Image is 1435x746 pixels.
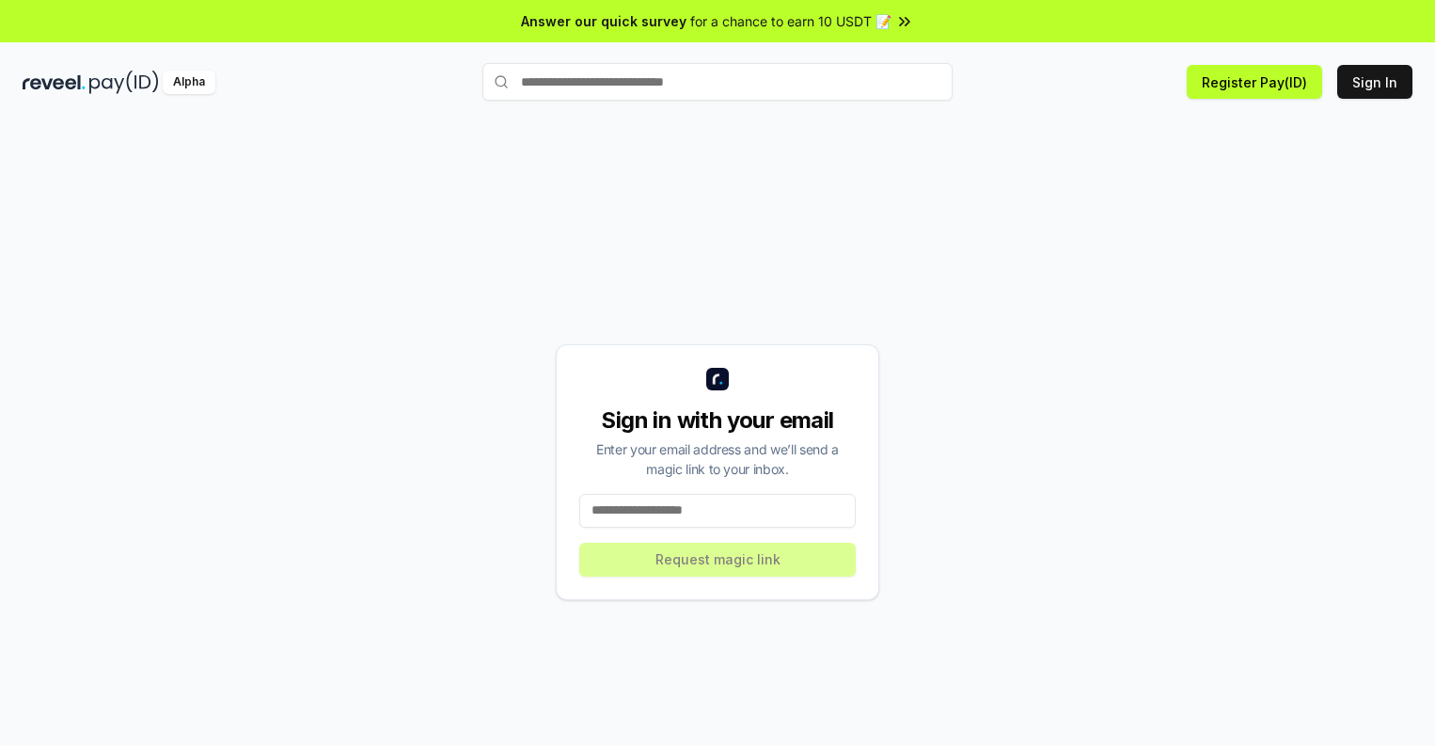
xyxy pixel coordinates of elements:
div: Alpha [163,71,215,94]
div: Sign in with your email [579,405,856,436]
img: pay_id [89,71,159,94]
button: Sign In [1337,65,1412,99]
button: Register Pay(ID) [1187,65,1322,99]
span: for a chance to earn 10 USDT 📝 [690,11,891,31]
div: Enter your email address and we’ll send a magic link to your inbox. [579,439,856,479]
span: Answer our quick survey [521,11,686,31]
img: reveel_dark [23,71,86,94]
img: logo_small [706,368,729,390]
